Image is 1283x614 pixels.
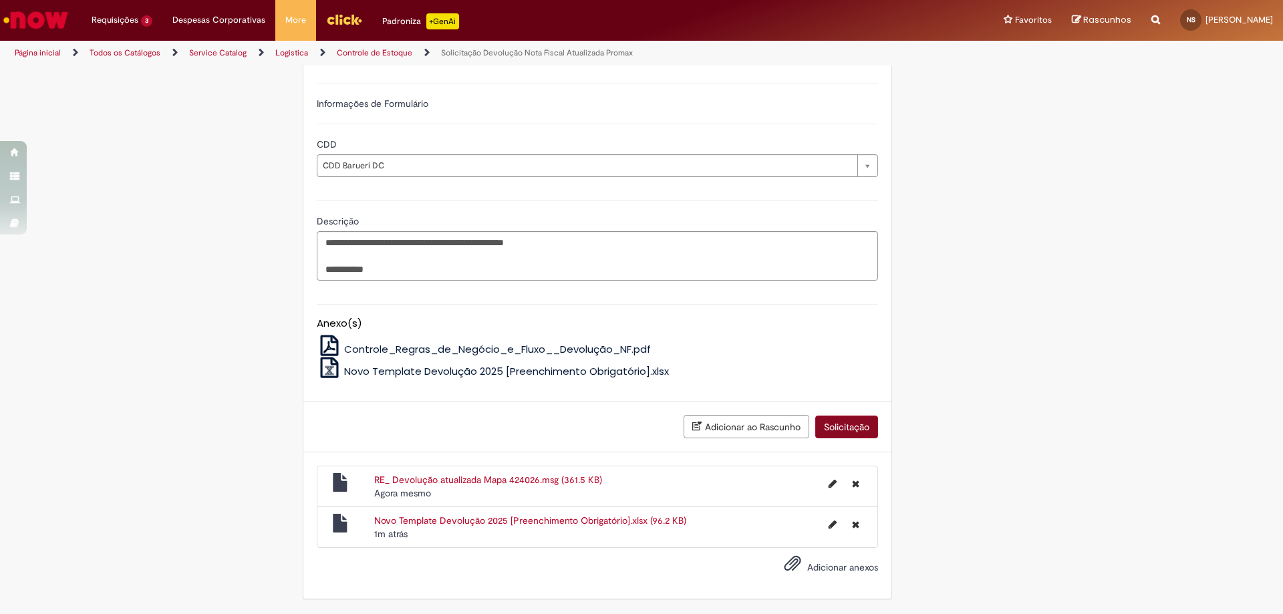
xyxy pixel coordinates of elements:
[317,342,652,356] a: Controle_Regras_de_Negócio_e_Fluxo__Devolução_NF.pdf
[844,514,867,535] button: Excluir Novo Template Devolução 2025 [Preenchimento Obrigatório].xlsx
[90,47,160,58] a: Todos os Catálogos
[374,528,408,540] time: 29/08/2025 16:18:55
[317,138,339,150] span: CDD
[374,528,408,540] span: 1m atrás
[1072,14,1131,27] a: Rascunhos
[382,13,459,29] div: Padroniza
[684,415,809,438] button: Adicionar ao Rascunho
[275,47,308,58] a: Logistica
[844,473,867,494] button: Excluir RE_ Devolução atualizada Mapa 424026.msg
[323,155,851,176] span: CDD Barueri DC
[1015,13,1052,27] span: Favoritos
[807,561,878,573] span: Adicionar anexos
[815,416,878,438] button: Solicitação
[1083,13,1131,26] span: Rascunhos
[10,41,845,65] ul: Trilhas de página
[821,514,845,535] button: Editar nome de arquivo Novo Template Devolução 2025 [Preenchimento Obrigatório].xlsx
[344,364,669,378] span: Novo Template Devolução 2025 [Preenchimento Obrigatório].xlsx
[285,13,306,27] span: More
[374,487,431,499] span: Agora mesmo
[1205,14,1273,25] span: [PERSON_NAME]
[1187,15,1195,24] span: NS
[326,9,362,29] img: click_logo_yellow_360x200.png
[317,231,878,281] textarea: Descrição
[317,318,878,329] h5: Anexo(s)
[821,473,845,494] button: Editar nome de arquivo RE_ Devolução atualizada Mapa 424026.msg
[1,7,70,33] img: ServiceNow
[780,551,805,582] button: Adicionar anexos
[426,13,459,29] p: +GenAi
[374,487,431,499] time: 29/08/2025 16:20:07
[317,98,428,110] label: Informações de Formulário
[374,514,686,526] a: Novo Template Devolução 2025 [Preenchimento Obrigatório].xlsx (96.2 KB)
[344,342,651,356] span: Controle_Regras_de_Negócio_e_Fluxo__Devolução_NF.pdf
[141,15,152,27] span: 3
[374,474,602,486] a: RE_ Devolução atualizada Mapa 424026.msg (361.5 KB)
[92,13,138,27] span: Requisições
[337,47,412,58] a: Controle de Estoque
[189,47,247,58] a: Service Catalog
[15,47,61,58] a: Página inicial
[172,13,265,27] span: Despesas Corporativas
[317,364,670,378] a: Novo Template Devolução 2025 [Preenchimento Obrigatório].xlsx
[441,47,633,58] a: Solicitação Devolução Nota Fiscal Atualizada Promax
[317,215,362,227] span: Descrição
